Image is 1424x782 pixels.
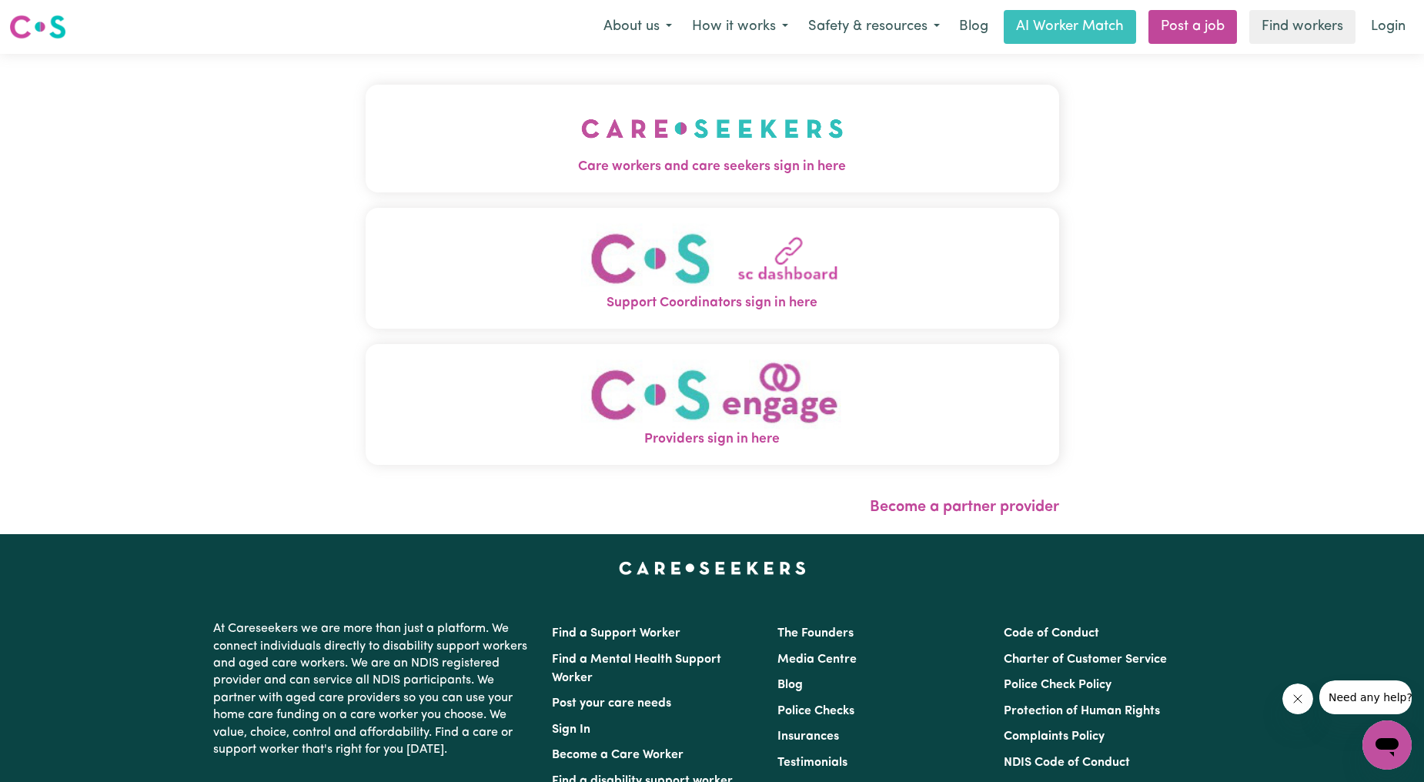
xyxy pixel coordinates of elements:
[552,653,721,684] a: Find a Mental Health Support Worker
[870,500,1059,515] a: Become a partner provider
[777,730,839,743] a: Insurances
[1282,683,1313,714] iframe: Close message
[1004,730,1105,743] a: Complaints Policy
[9,11,93,23] span: Need any help?
[366,344,1059,465] button: Providers sign in here
[1148,10,1237,44] a: Post a job
[552,697,671,710] a: Post your care needs
[777,705,854,717] a: Police Checks
[366,208,1059,329] button: Support Coordinators sign in here
[777,627,854,640] a: The Founders
[9,13,66,41] img: Careseekers logo
[552,724,590,736] a: Sign In
[366,293,1059,313] span: Support Coordinators sign in here
[366,157,1059,177] span: Care workers and care seekers sign in here
[1319,680,1412,714] iframe: Message from company
[777,757,847,769] a: Testimonials
[366,429,1059,449] span: Providers sign in here
[1004,10,1136,44] a: AI Worker Match
[1004,627,1099,640] a: Code of Conduct
[777,653,857,666] a: Media Centre
[1004,705,1160,717] a: Protection of Human Rights
[798,11,950,43] button: Safety & resources
[552,627,680,640] a: Find a Support Worker
[619,562,806,574] a: Careseekers home page
[1362,10,1415,44] a: Login
[213,614,533,764] p: At Careseekers we are more than just a platform. We connect individuals directly to disability su...
[682,11,798,43] button: How it works
[1004,757,1130,769] a: NDIS Code of Conduct
[1004,679,1111,691] a: Police Check Policy
[593,11,682,43] button: About us
[552,749,684,761] a: Become a Care Worker
[1004,653,1167,666] a: Charter of Customer Service
[777,679,803,691] a: Blog
[9,9,66,45] a: Careseekers logo
[950,10,998,44] a: Blog
[366,85,1059,192] button: Care workers and care seekers sign in here
[1249,10,1355,44] a: Find workers
[1362,720,1412,770] iframe: Button to launch messaging window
